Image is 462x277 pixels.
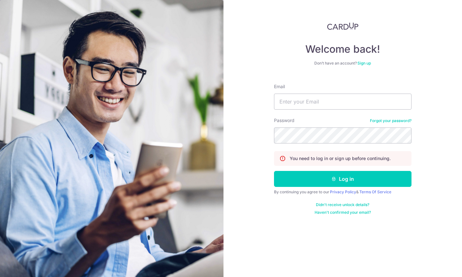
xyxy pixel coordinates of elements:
[357,61,371,65] a: Sign up
[274,43,411,56] h4: Welcome back!
[315,210,371,215] a: Haven't confirmed your email?
[274,189,411,195] div: By continuing you agree to our &
[316,202,369,207] a: Didn't receive unlock details?
[274,83,285,90] label: Email
[274,117,294,124] label: Password
[327,22,358,30] img: CardUp Logo
[290,155,391,162] p: You need to log in or sign up before continuing.
[370,118,411,123] a: Forgot your password?
[359,189,391,194] a: Terms Of Service
[274,94,411,110] input: Enter your Email
[274,171,411,187] button: Log in
[330,189,356,194] a: Privacy Policy
[274,61,411,66] div: Don’t have an account?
